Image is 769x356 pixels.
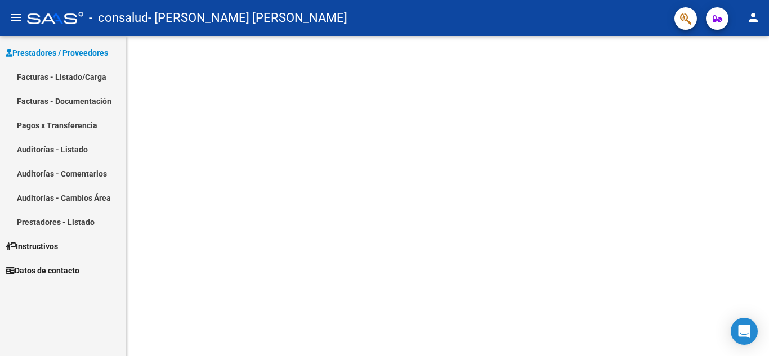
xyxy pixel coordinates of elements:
div: Open Intercom Messenger [731,318,758,345]
span: Instructivos [6,240,58,253]
mat-icon: person [746,11,760,24]
span: - [PERSON_NAME] [PERSON_NAME] [148,6,347,30]
span: - consalud [89,6,148,30]
span: Datos de contacto [6,264,79,277]
span: Prestadores / Proveedores [6,47,108,59]
mat-icon: menu [9,11,23,24]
